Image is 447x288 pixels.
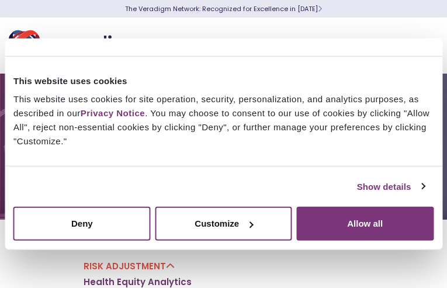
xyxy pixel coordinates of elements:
[13,92,434,148] div: This website uses cookies for site operation, security, personalization, and analytics purposes, ...
[9,26,149,65] img: Veradigm logo
[296,207,434,241] button: Allow all
[155,207,292,241] button: Customize
[412,30,429,61] button: Toggle Navigation Menu
[125,4,322,13] a: The Veradigm Network: Recognized for Excellence in [DATE]Learn More
[357,179,425,193] a: Show details
[13,207,151,241] button: Deny
[84,276,192,288] a: Health Equity Analytics
[318,4,322,13] span: Learn More
[81,108,145,118] a: Privacy Notice
[13,74,434,88] div: This website uses cookies
[84,260,175,272] a: Risk Adjustment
